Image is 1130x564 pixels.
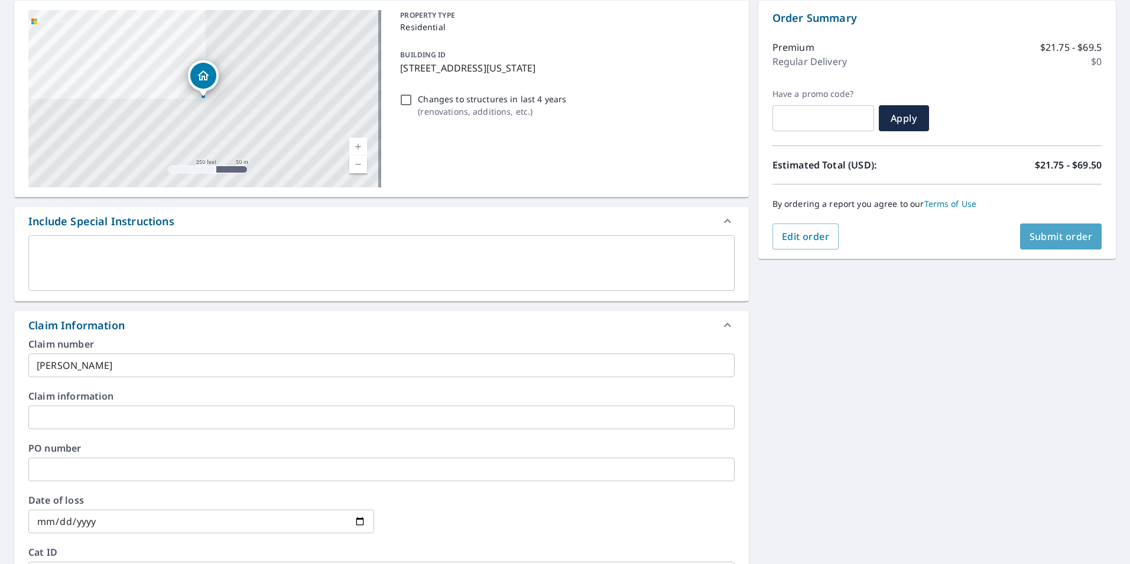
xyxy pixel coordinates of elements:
[782,230,830,243] span: Edit order
[772,223,839,249] button: Edit order
[1030,230,1093,243] span: Submit order
[349,138,367,155] a: Current Level 17, Zoom In
[772,10,1102,26] p: Order Summary
[349,155,367,173] a: Current Level 17, Zoom Out
[888,112,920,125] span: Apply
[28,339,735,349] label: Claim number
[1040,40,1102,54] p: $21.75 - $69.5
[400,10,729,21] p: PROPERTY TYPE
[400,50,446,60] p: BUILDING ID
[924,198,977,209] a: Terms of Use
[28,495,374,505] label: Date of loss
[28,443,735,453] label: PO number
[772,89,874,99] label: Have a promo code?
[1091,54,1102,69] p: $0
[14,207,749,235] div: Include Special Instructions
[772,40,814,54] p: Premium
[400,21,729,33] p: Residential
[188,60,219,97] div: Dropped pin, building 1, Residential property, 2224 N Lakeside Dr Virginia Beach, VA 23454
[28,317,125,333] div: Claim Information
[14,311,749,339] div: Claim Information
[418,105,566,118] p: ( renovations, additions, etc. )
[418,93,566,105] p: Changes to structures in last 4 years
[1035,158,1102,172] p: $21.75 - $69.50
[772,199,1102,209] p: By ordering a report you agree to our
[879,105,929,131] button: Apply
[28,213,174,229] div: Include Special Instructions
[772,158,937,172] p: Estimated Total (USD):
[772,54,847,69] p: Regular Delivery
[28,391,735,401] label: Claim information
[1020,223,1102,249] button: Submit order
[400,61,729,75] p: [STREET_ADDRESS][US_STATE]
[28,547,735,557] label: Cat ID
